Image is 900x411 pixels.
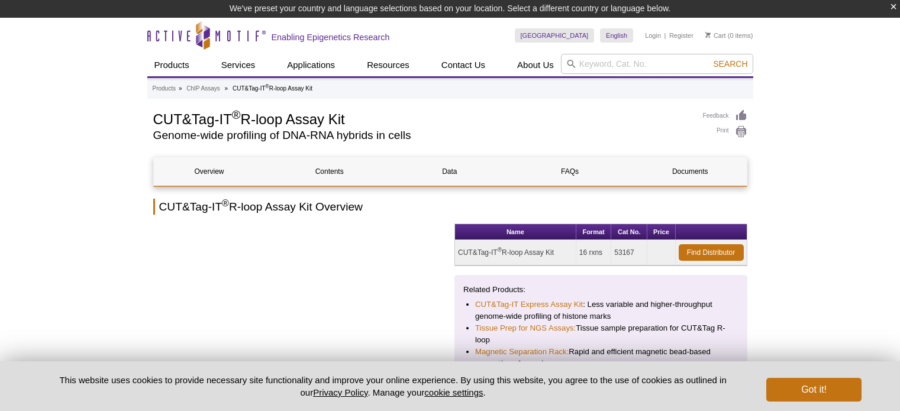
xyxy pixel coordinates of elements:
a: Privacy Policy [313,387,367,397]
a: Feedback [703,109,747,122]
a: Magnetic Separation Rack: [475,346,569,358]
a: [GEOGRAPHIC_DATA] [515,28,595,43]
a: English [600,28,633,43]
img: Your Cart [705,32,711,38]
a: Overview [154,157,265,186]
li: CUT&Tag-IT R-loop Assay Kit [233,85,312,92]
a: Products [147,54,196,76]
a: Login [645,31,661,40]
li: Tissue sample preparation for CUT&Tag R-loop [475,322,727,346]
a: Tissue Prep for NGS Assays: [475,322,576,334]
a: CUT&Tag-IT Express Assay Kit [475,299,583,310]
a: Products [153,83,176,94]
li: » [179,85,182,92]
span: Search [713,59,747,69]
sup: ® [266,83,269,89]
button: Search [709,59,751,69]
a: Find Distributor [679,244,744,261]
button: cookie settings [424,387,483,397]
a: Cart [705,31,726,40]
th: Cat No. [611,224,647,240]
a: Resources [360,54,417,76]
a: Contents [274,157,385,186]
li: Rapid and efficient magnetic bead-based separation of samples [475,346,727,370]
h2: Genome-wide profiling of DNA-RNA hybrids in cells [153,130,691,141]
button: Got it! [766,378,861,402]
a: Register [669,31,693,40]
a: Services [214,54,263,76]
p: This website uses cookies to provide necessary site functionality and improve your online experie... [39,374,747,399]
a: FAQs [514,157,625,186]
h2: Enabling Epigenetics Research [272,32,390,43]
a: ChIP Assays [186,83,220,94]
h1: CUT&Tag-IT R-loop Assay Kit [153,109,691,127]
input: Keyword, Cat. No. [561,54,753,74]
li: (0 items) [705,28,753,43]
a: Documents [634,157,746,186]
h2: CUT&Tag-IT R-loop Assay Kit Overview [153,199,747,215]
th: Format [576,224,612,240]
td: CUT&Tag-IT R-loop Assay Kit [455,240,576,266]
sup: ® [222,198,229,208]
li: » [225,85,228,92]
li: : Less variable and higher-throughput genome-wide profiling of histone marks [475,299,727,322]
a: Data [394,157,505,186]
a: Contact Us [434,54,492,76]
a: Applications [280,54,342,76]
th: Price [647,224,675,240]
sup: ® [498,247,502,253]
a: About Us [510,54,561,76]
td: 53167 [611,240,647,266]
sup: ® [232,108,241,121]
th: Name [455,224,576,240]
td: 16 rxns [576,240,612,266]
li: | [664,28,666,43]
a: Print [703,125,747,138]
p: Related Products: [463,284,738,296]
